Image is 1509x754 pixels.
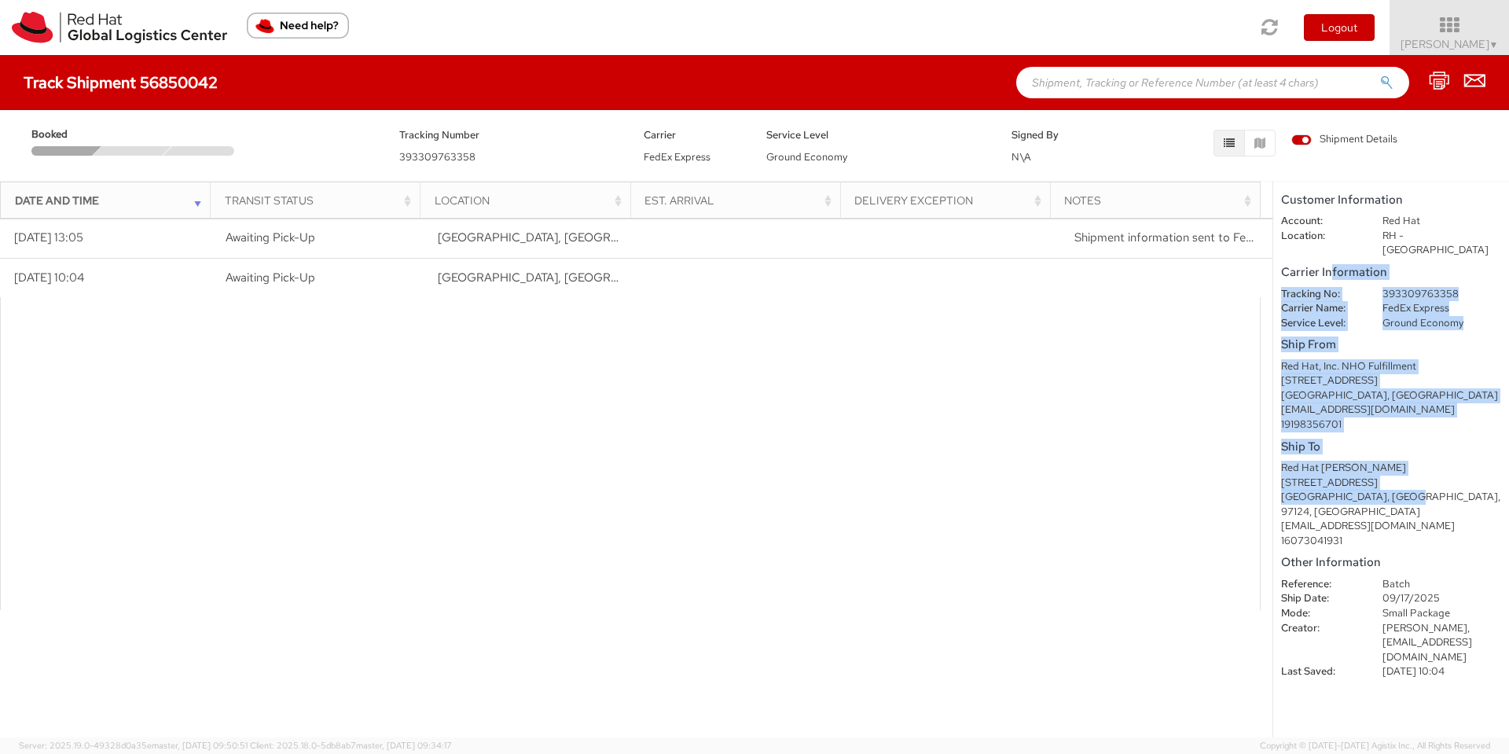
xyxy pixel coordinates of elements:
span: Awaiting Pick-Up [226,230,315,245]
dt: Location: [1269,229,1371,244]
img: rh-logistics-00dfa346123c4ec078e1.svg [12,12,227,43]
span: Shipment Details [1291,132,1397,147]
div: Red Hat [PERSON_NAME] [1281,461,1501,476]
h4: Track Shipment 56850042 [24,74,218,91]
h5: Tracking Number [399,130,621,141]
h5: Signed By [1012,130,1111,141]
span: Server: 2025.19.0-49328d0a35e [19,740,248,751]
span: Booked [31,127,99,142]
span: Client: 2025.18.0-5db8ab7 [250,740,452,751]
div: [STREET_ADDRESS] [1281,476,1501,491]
div: [GEOGRAPHIC_DATA], [GEOGRAPHIC_DATA] [1281,388,1501,403]
h5: Ship From [1281,338,1501,351]
input: Shipment, Tracking or Reference Number (at least 4 chars) [1016,67,1409,98]
div: Delivery Exception [854,193,1045,208]
div: Transit Status [225,193,416,208]
button: Logout [1304,14,1375,41]
span: [PERSON_NAME] [1401,37,1499,51]
div: Date and Time [15,193,206,208]
dt: Last Saved: [1269,664,1371,679]
div: [GEOGRAPHIC_DATA], [GEOGRAPHIC_DATA], 97124, [GEOGRAPHIC_DATA] [1281,490,1501,519]
div: Red Hat, Inc. NHO Fulfillment [1281,359,1501,374]
button: Need help? [247,13,349,39]
div: Est. Arrival [644,193,835,208]
dt: Service Level: [1269,316,1371,331]
dt: Creator: [1269,621,1371,636]
label: Shipment Details [1291,132,1397,149]
dt: Account: [1269,214,1371,229]
span: N\A [1012,150,1031,164]
span: RALEIGH, NC, US [438,270,811,285]
span: Copyright © [DATE]-[DATE] Agistix Inc., All Rights Reserved [1260,740,1490,752]
h5: Carrier Information [1281,266,1501,279]
span: Ground Economy [766,150,847,164]
dt: Carrier Name: [1269,301,1371,316]
dt: Mode: [1269,606,1371,621]
div: 16073041931 [1281,534,1501,549]
span: master, [DATE] 09:34:17 [356,740,452,751]
div: 19198356701 [1281,417,1501,432]
span: Awaiting Pick-Up [226,270,315,285]
span: master, [DATE] 09:50:51 [152,740,248,751]
h5: Ship To [1281,440,1501,454]
div: Location [435,193,626,208]
dt: Ship Date: [1269,591,1371,606]
h5: Other Information [1281,556,1501,569]
span: Shipment information sent to FedEx [1074,230,1265,245]
span: ▼ [1489,39,1499,51]
h5: Service Level [766,130,988,141]
dt: Reference: [1269,577,1371,592]
div: Notes [1064,193,1255,208]
div: [EMAIL_ADDRESS][DOMAIN_NAME] [1281,519,1501,534]
span: RALEIGH, NC, US [438,230,811,245]
h5: Customer Information [1281,193,1501,207]
span: 393309763358 [399,150,475,164]
div: [STREET_ADDRESS] [1281,373,1501,388]
h5: Carrier [644,130,743,141]
div: [EMAIL_ADDRESS][DOMAIN_NAME] [1281,403,1501,417]
span: FedEx Express [644,150,710,164]
span: [PERSON_NAME], [1382,621,1470,634]
dt: Tracking No: [1269,287,1371,302]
